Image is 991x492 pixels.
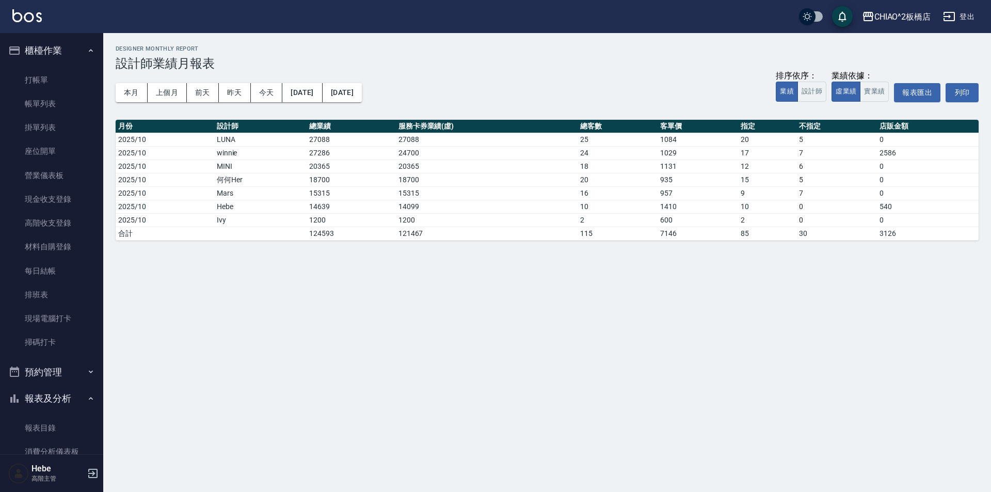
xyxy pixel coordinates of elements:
button: 今天 [251,83,283,102]
td: 15315 [396,186,578,200]
button: 報表匯出 [894,83,940,102]
td: MINI [214,160,307,173]
a: 現金收支登錄 [4,187,99,211]
h5: Hebe [31,464,84,474]
td: 3126 [877,227,979,240]
th: 客單價 [658,120,738,133]
th: 店販金額 [877,120,979,133]
td: 20365 [396,160,578,173]
td: 18 [578,160,658,173]
button: 預約管理 [4,359,99,386]
th: 不指定 [796,120,876,133]
td: 2025/10 [116,213,214,227]
a: 帳單列表 [4,92,99,116]
td: 600 [658,213,738,227]
td: 1084 [658,133,738,146]
td: Mars [214,186,307,200]
th: 設計師 [214,120,307,133]
td: 1200 [396,213,578,227]
a: 材料自購登錄 [4,235,99,259]
td: 27088 [307,133,396,146]
td: 20 [738,133,797,146]
a: 高階收支登錄 [4,211,99,235]
td: 2025/10 [116,146,214,160]
th: 總業績 [307,120,396,133]
td: 5 [796,173,876,186]
td: 17 [738,146,797,160]
td: 0 [877,173,979,186]
td: 2025/10 [116,160,214,173]
td: 121467 [396,227,578,240]
td: 14099 [396,200,578,213]
td: 何何Her [214,173,307,186]
td: 7 [796,186,876,200]
td: 24 [578,146,658,160]
table: a dense table [116,120,979,241]
td: Hebe [214,200,307,213]
button: 設計師 [797,82,826,102]
td: 15315 [307,186,396,200]
td: 2025/10 [116,186,214,200]
td: Ivy [214,213,307,227]
button: 虛業績 [832,82,860,102]
td: 0 [796,200,876,213]
td: 124593 [307,227,396,240]
td: 27286 [307,146,396,160]
td: 0 [877,133,979,146]
button: 列印 [946,83,979,102]
a: 掃碼打卡 [4,330,99,354]
a: 現場電腦打卡 [4,307,99,330]
button: 本月 [116,83,148,102]
td: 6 [796,160,876,173]
a: 營業儀表板 [4,164,99,187]
img: Person [8,463,29,484]
td: 9 [738,186,797,200]
td: 935 [658,173,738,186]
td: 20 [578,173,658,186]
td: 2586 [877,146,979,160]
td: 2 [578,213,658,227]
td: 957 [658,186,738,200]
a: 打帳單 [4,68,99,92]
td: 10 [738,200,797,213]
a: 報表目錄 [4,416,99,440]
th: 服務卡券業績(虛) [396,120,578,133]
td: 1200 [307,213,396,227]
h2: Designer Monthly Report [116,45,979,52]
td: 0 [796,213,876,227]
p: 高階主管 [31,474,84,483]
td: 18700 [307,173,396,186]
button: 報表及分析 [4,385,99,412]
div: CHIAO^2板橋店 [874,10,931,23]
button: 櫃檯作業 [4,37,99,64]
button: 前天 [187,83,219,102]
img: Logo [12,9,42,22]
button: [DATE] [323,83,362,102]
button: 業績 [776,82,798,102]
button: 登出 [939,7,979,26]
td: LUNA [214,133,307,146]
td: winnie [214,146,307,160]
td: 1131 [658,160,738,173]
td: 115 [578,227,658,240]
td: 2025/10 [116,200,214,213]
td: 0 [877,160,979,173]
button: 實業績 [860,82,889,102]
td: 0 [877,213,979,227]
td: 27088 [396,133,578,146]
td: 7 [796,146,876,160]
th: 月份 [116,120,214,133]
h3: 設計師業績月報表 [116,56,979,71]
td: 2025/10 [116,133,214,146]
td: 15 [738,173,797,186]
td: 24700 [396,146,578,160]
td: 7146 [658,227,738,240]
th: 指定 [738,120,797,133]
td: 2025/10 [116,173,214,186]
td: 1029 [658,146,738,160]
button: save [832,6,853,27]
td: 1410 [658,200,738,213]
a: 排班表 [4,283,99,307]
td: 12 [738,160,797,173]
